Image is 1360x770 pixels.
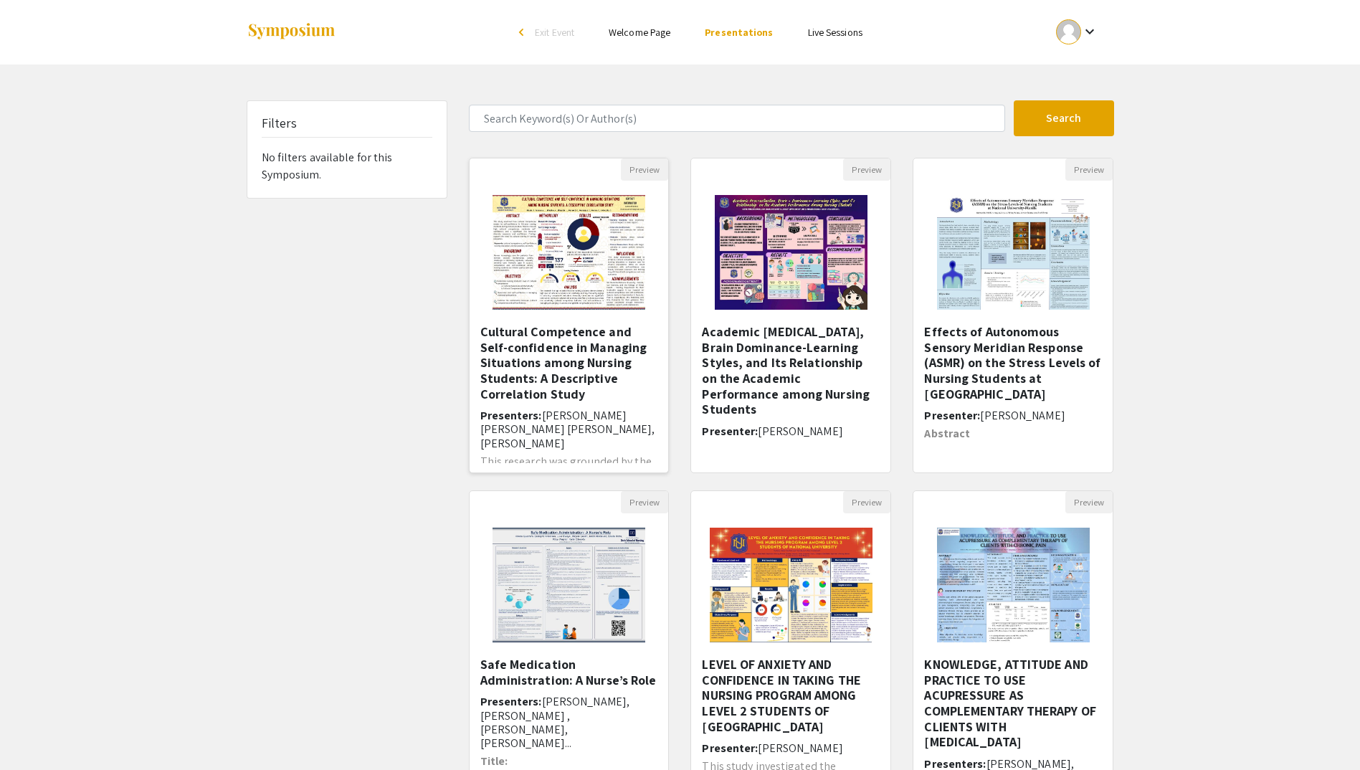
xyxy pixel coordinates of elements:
[702,424,880,438] h6: Presenter:
[480,695,658,750] h6: Presenters:
[702,324,880,417] h5: Academic [MEDICAL_DATA], Brain Dominance-Learning Styles, and Its Relationship on the Academic Pe...
[262,115,298,131] h5: Filters
[480,456,658,513] p: This research was grounded by the continuous evolution of the healthcare system, marked by increa...
[535,26,574,39] span: Exit Event
[480,657,658,688] h5: Safe Medication Administration: A Nurse’s Role
[1065,158,1113,181] button: Preview
[480,694,630,751] span: [PERSON_NAME], [PERSON_NAME] , [PERSON_NAME], [PERSON_NAME]...
[924,657,1102,750] h5: KNOWLEDGE, ATTITUDE AND PRACTICE TO USE ACUPRESSURE AS COMPLEMENTARY THERAPY OF CLIENTS WITH [MED...
[705,26,773,39] a: Presentations
[478,513,660,657] img: <p>Safe Medication Administration: A Nurse’s Role</p>
[480,409,658,450] h6: Presenters:
[843,158,890,181] button: Preview
[843,491,890,513] button: Preview
[11,705,61,759] iframe: Chat
[469,158,670,473] div: Open Presentation <p>Cultural Competence and Self-confidence in Managing Situations among Nursing...
[480,324,658,401] h5: Cultural Competence and Self-confidence in Managing Situations among Nursing Students: A Descript...
[621,491,668,513] button: Preview
[923,181,1104,324] img: <p>Effects of Autonomous Sensory Meridian Response (ASMR) on the Stress Levels of Nursing Student...
[1065,491,1113,513] button: Preview
[1081,23,1098,40] mat-icon: Expand account dropdown
[1014,100,1114,136] button: Search
[702,741,880,755] h6: Presenter:
[690,158,891,473] div: Open Presentation <p><span style="color: rgb(0, 0, 0);">Academic Procrastination, Brain Dominance...
[924,426,970,441] strong: Abstract
[480,408,655,450] span: [PERSON_NAME] [PERSON_NAME] [PERSON_NAME], [PERSON_NAME]
[758,424,842,439] span: [PERSON_NAME]
[247,22,336,42] img: Symposium by ForagerOne
[469,105,1005,132] input: Search Keyword(s) Or Author(s)
[247,101,447,198] div: No filters available for this Symposium.
[480,754,508,769] strong: Title:
[700,181,882,324] img: <p><span style="color: rgb(0, 0, 0);">Academic Procrastination, Brain Dominance-Learning Styles, ...
[923,513,1104,657] img: <p>KNOWLEDGE, ATTITUDE AND PRACTICE TO USE ACUPRESSURE AS COMPLEMENTARY THERAPY OF CLIENTS WITH C...
[1041,16,1113,48] button: Expand account dropdown
[913,158,1113,473] div: Open Presentation <p>Effects of Autonomous Sensory Meridian Response (ASMR) on the Stress Levels ...
[621,158,668,181] button: Preview
[695,513,887,657] img: <p>LEVEL OF ANXIETY AND CONFIDENCE IN TAKING THE NURSING PROGRAM AMONG LEVEL 2 STUDENTS OF NATION...
[478,181,660,324] img: <p>Cultural Competence and Self-confidence in Managing Situations among Nursing Students: A Descr...
[980,408,1065,423] span: [PERSON_NAME]
[702,657,880,734] h5: LEVEL OF ANXIETY AND CONFIDENCE IN TAKING THE NURSING PROGRAM AMONG LEVEL 2 STUDENTS OF [GEOGRAPH...
[924,324,1102,401] h5: Effects of Autonomous Sensory Meridian Response (ASMR) on the Stress Levels of Nursing Students a...
[609,26,670,39] a: Welcome Page
[808,26,862,39] a: Live Sessions
[519,28,528,37] div: arrow_back_ios
[758,741,842,756] span: [PERSON_NAME]
[924,409,1102,422] h6: Presenter:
